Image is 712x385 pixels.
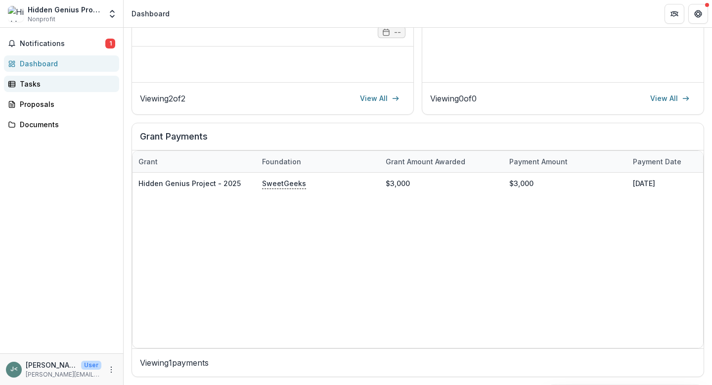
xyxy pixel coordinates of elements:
[4,55,119,72] a: Dashboard
[8,6,24,22] img: Hidden Genius Project
[4,76,119,92] a: Tasks
[20,79,111,89] div: Tasks
[26,370,101,379] p: [PERSON_NAME][EMAIL_ADDRESS][DOMAIN_NAME]
[28,4,101,15] div: Hidden Genius Project
[503,156,574,167] div: Payment Amount
[380,151,503,172] div: Grant amount awarded
[105,39,115,48] span: 1
[627,156,687,167] div: Payment date
[133,151,256,172] div: Grant
[4,36,119,51] button: Notifications1
[256,151,380,172] div: Foundation
[26,360,77,370] p: [PERSON_NAME] <[PERSON_NAME][EMAIL_ADDRESS][DOMAIN_NAME]> <[EMAIL_ADDRESS][DOMAIN_NAME]>
[380,156,471,167] div: Grant amount awarded
[105,364,117,376] button: More
[503,151,627,172] div: Payment Amount
[665,4,684,24] button: Partners
[20,119,111,130] div: Documents
[140,93,185,104] p: Viewing 2 of 2
[262,178,306,189] p: SweetGeeks
[644,91,696,106] a: View All
[133,156,164,167] div: Grant
[256,156,307,167] div: Foundation
[380,173,503,194] div: $3,000
[28,15,55,24] span: Nonprofit
[81,361,101,370] p: User
[354,91,405,106] a: View All
[20,99,111,109] div: Proposals
[105,4,119,24] button: Open entity switcher
[132,8,170,19] div: Dashboard
[140,131,696,150] h2: Grant Payments
[128,6,174,21] nav: breadcrumb
[4,116,119,133] a: Documents
[138,179,241,188] a: Hidden Genius Project - 2025
[20,40,105,48] span: Notifications
[20,58,111,69] div: Dashboard
[503,173,627,194] div: $3,000
[688,4,708,24] button: Get Help
[140,357,696,369] p: Viewing 1 payments
[430,93,477,104] p: Viewing 0 of 0
[10,366,18,373] div: Jameela Carnell <jameela@hiddengeniusproject.org> <jameela@hiddengeniusproject.org>
[4,96,119,112] a: Proposals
